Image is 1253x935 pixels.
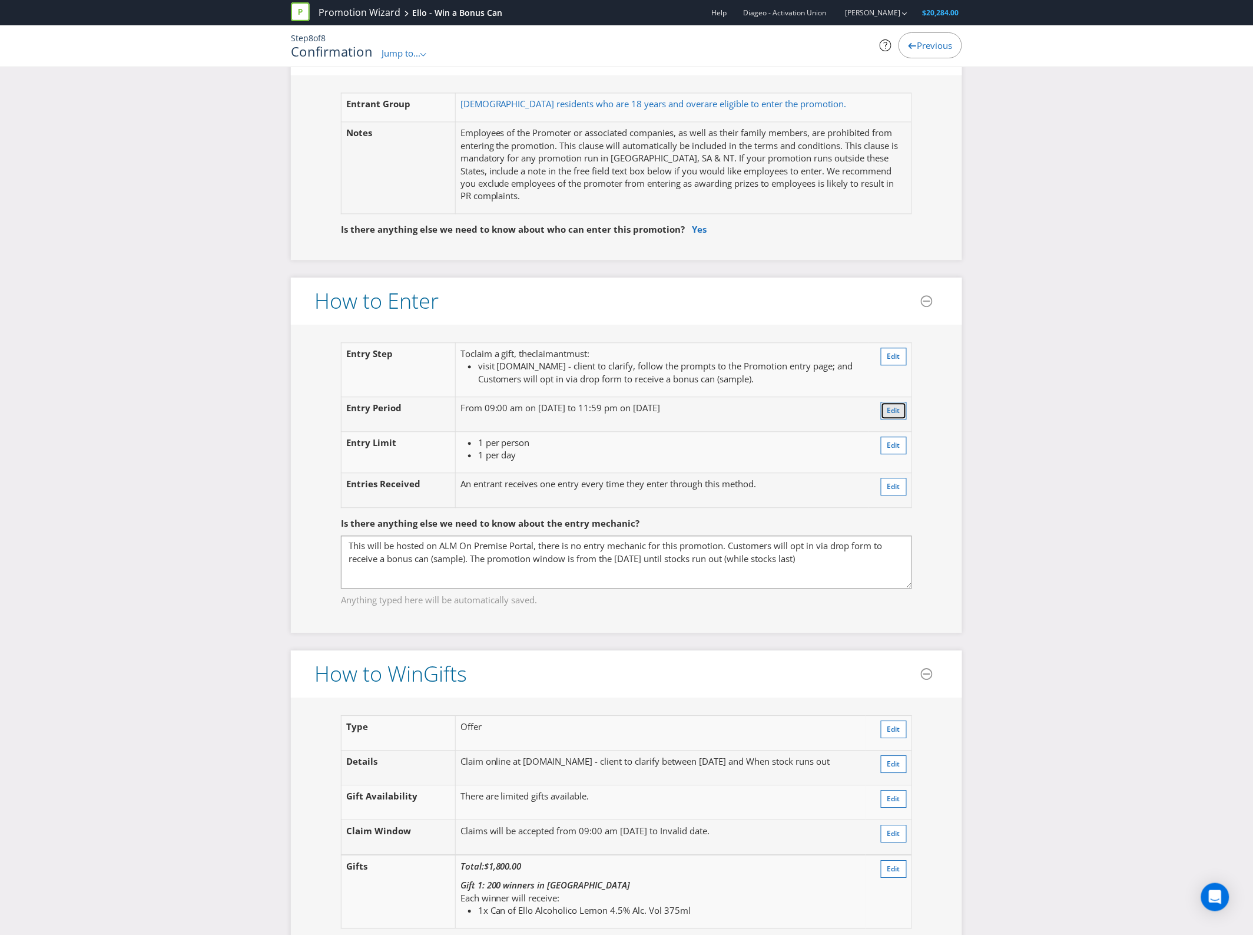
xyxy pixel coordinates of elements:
[743,8,826,18] span: Diageo - Activation Union
[460,861,484,873] span: Total:
[460,402,864,415] p: From 09:00 am on [DATE] to 11:59 pm on [DATE]
[455,473,869,508] td: An entrant receives one entry every time they enter through this method.
[881,348,907,366] button: Edit
[478,905,861,917] li: 1x Can of Ello Alcoholico Lemon 4.5% Alc. Vol 375ml
[922,8,959,18] span: $20,284.00
[412,7,502,19] div: Ello - Win a Bonus Can
[881,861,907,878] button: Edit
[484,861,522,873] span: $1,800.00
[455,716,866,751] td: Offer
[1201,883,1229,911] div: Open Intercom Messenger
[346,861,363,873] span: Gift
[705,98,847,110] span: are eligible to enter the promotion.
[478,437,864,450] li: 1 per person
[711,8,727,18] a: Help
[881,791,907,808] button: Edit
[881,825,907,843] button: Edit
[833,8,900,18] a: [PERSON_NAME]
[457,660,467,689] span: s
[291,32,309,44] span: Step
[881,437,907,455] button: Edit
[314,660,423,689] span: How to Win
[460,127,907,203] p: Employees of the Promoter or associated companies, as well as their family members, are prohibite...
[881,402,907,420] button: Edit
[532,348,567,360] span: claimant
[342,821,456,856] td: Claim Window
[342,716,456,751] td: Type
[881,478,907,496] button: Edit
[887,482,900,492] span: Edit
[567,348,588,360] span: must
[588,348,590,360] span: :
[346,348,393,360] span: Entry Step
[887,794,900,804] span: Edit
[887,352,900,362] span: Edit
[313,32,321,44] span: of
[309,32,313,44] span: 8
[314,290,439,313] h3: How to Enter
[460,880,631,891] em: Gift 1: 200 winners in [GEOGRAPHIC_DATA]
[342,123,456,214] td: Notes
[423,660,457,689] span: Gift
[341,224,685,236] span: Is there anything else we need to know about who can enter this promotion?
[881,721,907,739] button: Edit
[470,348,515,360] span: claim a gift
[341,518,639,530] span: Is there anything else we need to know about the entry mechanic?
[515,348,532,360] span: , the
[455,751,866,786] td: Claim online at [DOMAIN_NAME] - client to clarify between [DATE] and When stock runs out
[346,402,402,414] span: Entry Period
[363,861,367,873] span: s
[455,786,866,821] td: There are limited gifts available.
[887,725,900,735] span: Edit
[692,224,707,236] a: Yes
[382,47,420,59] span: Jump to...
[460,893,560,904] span: Each winner will receive:
[319,6,400,19] a: Promotion Wizard
[887,759,900,769] span: Edit
[881,756,907,774] button: Edit
[887,829,900,839] span: Edit
[917,39,952,51] span: Previous
[887,864,900,874] span: Edit
[460,98,705,110] span: [DEMOGRAPHIC_DATA] residents who are 18 years and over
[342,751,456,786] td: Details
[460,348,470,360] span: To
[291,44,373,58] h1: Confirmation
[887,441,900,451] span: Edit
[455,821,866,856] td: Claims will be accepted from 09:00 am [DATE] to Invalid date.
[342,786,456,821] td: Gift Availability
[478,450,864,462] li: 1 per day
[887,406,900,416] span: Edit
[478,361,853,385] span: visit [DOMAIN_NAME] - client to clarify, follow the prompts to the Promotion entry page; and Cust...
[321,32,326,44] span: 8
[342,473,456,508] td: Entries Received
[346,437,396,449] span: Entry Limit
[341,590,912,607] span: Anything typed here will be automatically saved.
[346,98,410,110] span: Entrant Group
[341,536,912,589] textarea: This will be hosted on ALM On Premise Portal, there is no entry mechanic for this promotion. Cust...
[752,374,754,385] span: .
